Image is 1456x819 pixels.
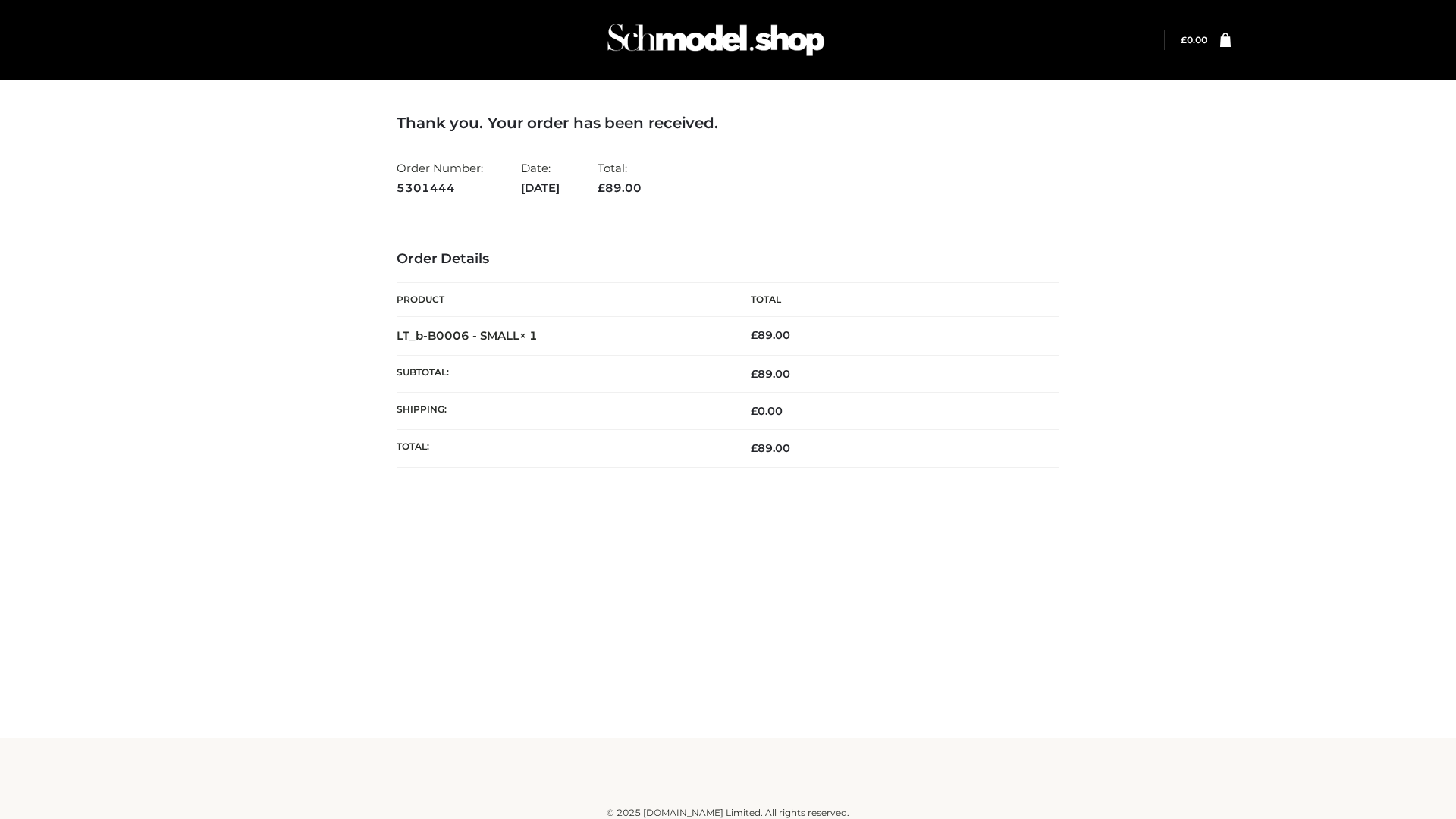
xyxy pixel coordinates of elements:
span: £ [598,180,605,195]
th: Total: [397,430,728,467]
li: Order Number: [397,155,483,201]
a: £0.00 [1181,34,1207,45]
th: Product [397,283,728,317]
strong: 5301444 [397,178,483,198]
li: Date: [521,155,560,201]
strong: LT_b-B0006 - SMALL [397,328,538,343]
span: 89.00 [751,367,790,381]
th: Shipping: [397,393,728,430]
strong: [DATE] [521,178,560,198]
h3: Order Details [397,251,1059,268]
h3: Thank you. Your order has been received. [397,114,1059,132]
li: Total: [598,155,642,201]
strong: × 1 [519,328,538,343]
th: Total [728,283,1059,317]
bdi: 0.00 [751,404,783,418]
th: Subtotal: [397,355,728,392]
span: £ [751,367,758,381]
span: 89.00 [598,180,642,195]
span: £ [751,441,758,455]
span: £ [1181,34,1187,45]
span: £ [751,404,758,418]
span: £ [751,328,758,342]
span: 89.00 [751,441,790,455]
bdi: 0.00 [1181,34,1207,45]
img: Schmodel Admin 964 [602,10,830,70]
bdi: 89.00 [751,328,790,342]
